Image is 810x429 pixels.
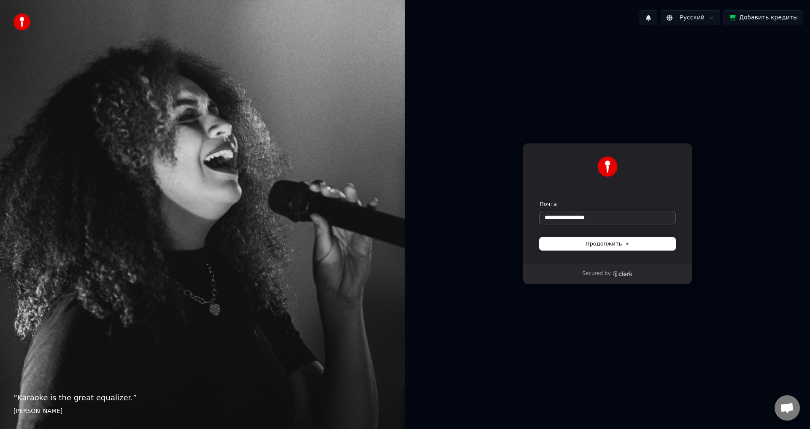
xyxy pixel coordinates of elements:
[540,200,557,208] label: Почта
[540,237,675,250] button: Продолжить
[613,271,633,277] a: Clerk logo
[586,240,630,248] span: Продолжить
[775,395,800,421] div: Открытый чат
[582,270,610,277] p: Secured by
[13,407,391,416] footer: [PERSON_NAME]
[13,13,30,30] img: youka
[13,392,391,404] p: “ Karaoke is the great equalizer. ”
[724,10,803,25] button: Добавить кредиты
[597,156,618,177] img: Youka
